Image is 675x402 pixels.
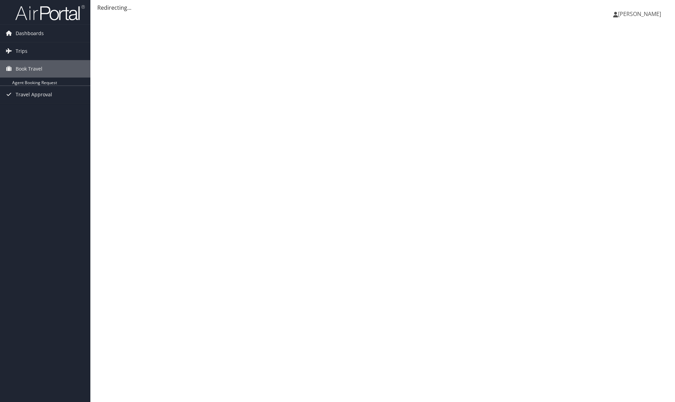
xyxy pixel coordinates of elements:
[16,86,52,103] span: Travel Approval
[97,3,668,12] div: Redirecting...
[613,3,668,24] a: [PERSON_NAME]
[16,60,42,78] span: Book Travel
[16,25,44,42] span: Dashboards
[15,5,85,21] img: airportal-logo.png
[16,42,27,60] span: Trips
[618,10,661,18] span: [PERSON_NAME]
